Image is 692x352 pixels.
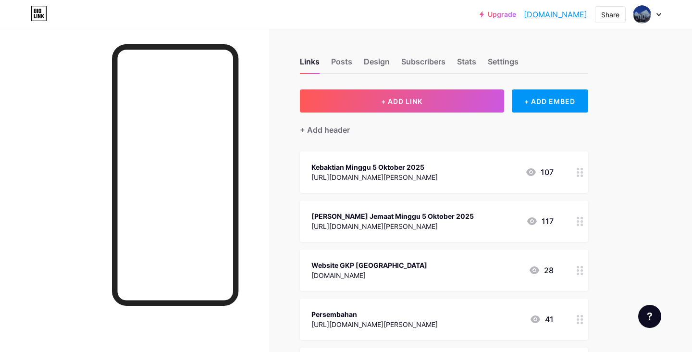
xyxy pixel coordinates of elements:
[381,97,422,105] span: + ADD LINK
[480,11,516,18] a: Upgrade
[300,56,320,73] div: Links
[331,56,352,73] div: Posts
[311,162,438,172] div: Kebaktian Minggu 5 Oktober 2025
[530,314,554,325] div: 41
[300,124,350,136] div: + Add header
[488,56,519,73] div: Settings
[311,270,427,280] div: [DOMAIN_NAME]
[601,10,619,20] div: Share
[457,56,476,73] div: Stats
[300,89,504,113] button: + ADD LINK
[311,211,474,221] div: [PERSON_NAME] Jemaat Minggu 5 Oktober 2025
[401,56,445,73] div: Subscribers
[525,166,554,178] div: 107
[311,309,438,319] div: Persembahan
[524,9,587,20] a: [DOMAIN_NAME]
[364,56,390,73] div: Design
[512,89,588,113] div: + ADD EMBED
[311,260,427,270] div: Website GKP [GEOGRAPHIC_DATA]
[311,172,438,182] div: [URL][DOMAIN_NAME][PERSON_NAME]
[633,5,651,24] img: gkpbandung
[311,319,438,329] div: [URL][DOMAIN_NAME][PERSON_NAME]
[526,215,554,227] div: 117
[529,264,554,276] div: 28
[311,221,474,231] div: [URL][DOMAIN_NAME][PERSON_NAME]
